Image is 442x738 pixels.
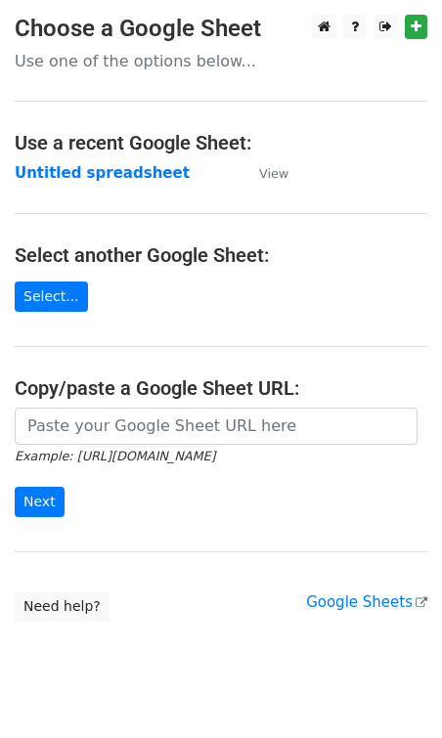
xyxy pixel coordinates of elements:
[306,593,427,611] a: Google Sheets
[15,376,427,400] h4: Copy/paste a Google Sheet URL:
[15,449,215,463] small: Example: [URL][DOMAIN_NAME]
[15,282,88,312] a: Select...
[240,164,288,182] a: View
[15,243,427,267] h4: Select another Google Sheet:
[15,591,110,622] a: Need help?
[259,166,288,181] small: View
[15,408,418,445] input: Paste your Google Sheet URL here
[15,131,427,154] h4: Use a recent Google Sheet:
[15,487,65,517] input: Next
[15,15,427,43] h3: Choose a Google Sheet
[15,51,427,71] p: Use one of the options below...
[15,164,190,182] a: Untitled spreadsheet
